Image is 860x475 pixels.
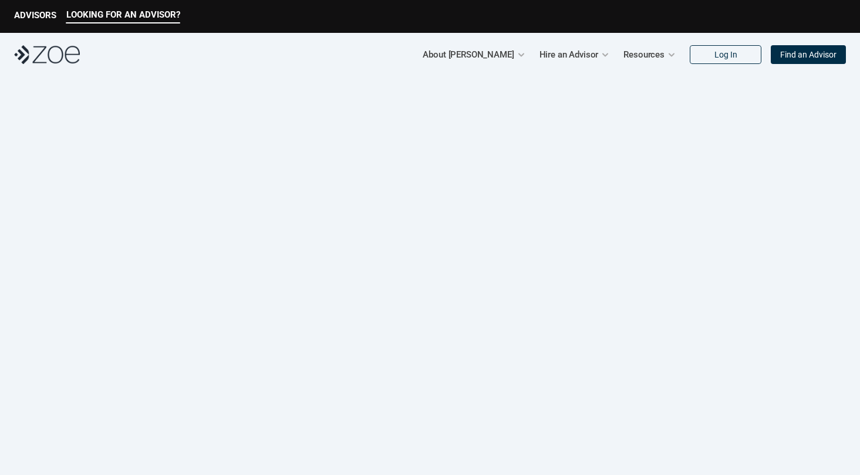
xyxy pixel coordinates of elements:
[423,46,514,63] p: About [PERSON_NAME]
[780,50,837,60] p: Find an Advisor
[690,45,761,64] a: Log In
[539,46,599,63] p: Hire an Advisor
[714,50,737,60] p: Log In
[623,46,665,63] p: Resources
[771,45,846,64] a: Find an Advisor
[14,10,56,21] p: ADVISORS
[66,9,180,20] p: LOOKING FOR AN ADVISOR?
